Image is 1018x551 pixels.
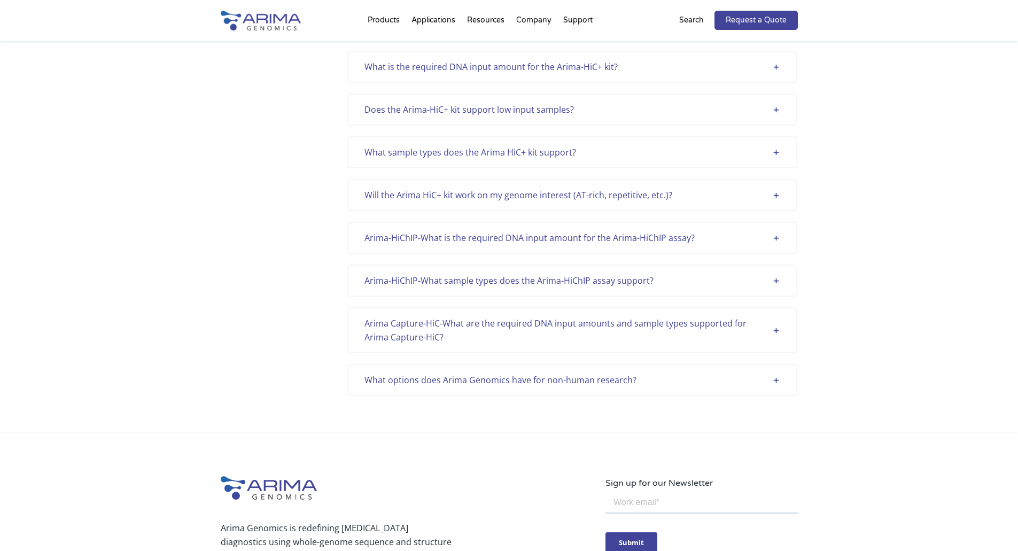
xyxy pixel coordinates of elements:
[364,316,780,344] div: Arima Capture-HiC-What are the required DNA input amounts and sample types supported for Arima Ca...
[364,188,780,202] div: Will the Arima HiC+ kit work on my genome interest (AT-rich, repetitive, etc.)?
[714,11,798,30] a: Request a Quote
[364,145,780,159] div: What sample types does the Arima HiC+ kit support?
[364,373,780,387] div: What options does Arima Genomics have for non-human research?
[364,274,780,288] div: Arima-HiChIP-What sample types does the Arima-HiChIP assay support?
[364,60,780,74] div: What is the required DNA input amount for the Arima-HiC+ kit?
[221,476,317,500] img: Arima-Genomics-logo
[221,11,301,30] img: Arima-Genomics-logo
[679,13,704,27] p: Search
[364,103,780,117] div: Does the Arima-HiC+ kit support low input samples?
[364,231,780,245] div: Arima-HiChIP-What is the required DNA input amount for the Arima-HiChIP assay?
[605,476,798,490] p: Sign up for our Newsletter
